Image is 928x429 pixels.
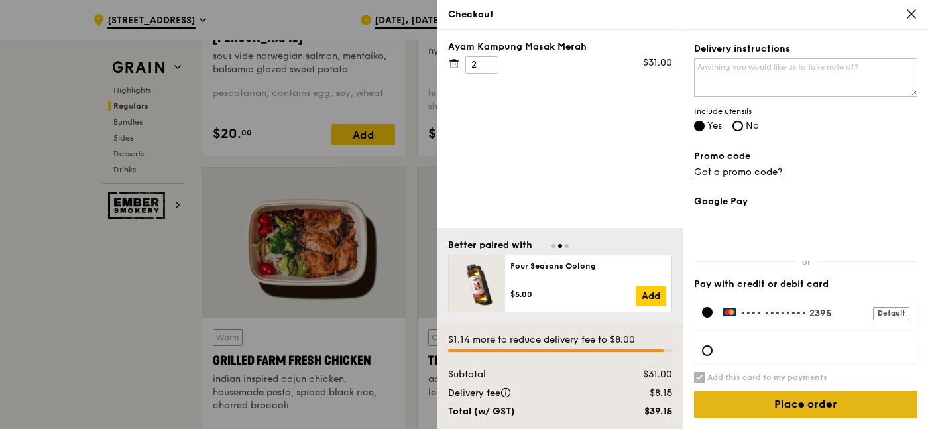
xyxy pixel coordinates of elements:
[510,261,666,271] div: Four Seasons Oolong
[723,307,909,319] label: •••• 2395
[723,307,737,316] img: Payment by MasterCard
[440,405,600,418] div: Total (w/ GST)
[694,166,782,178] a: Got a promo code?
[707,120,722,131] span: Yes
[440,368,600,381] div: Subtotal
[448,8,917,21] div: Checkout
[600,368,680,381] div: $31.00
[558,244,562,248] span: Go to slide 2
[694,150,917,163] label: Promo code
[600,387,680,400] div: $8.15
[636,286,666,306] a: Add
[565,244,569,248] span: Go to slide 3
[643,56,672,70] div: $31.00
[732,121,743,131] input: No
[694,391,917,418] input: Place order
[873,307,909,320] div: Default
[694,106,917,117] span: Include utensils
[440,387,600,400] div: Delivery fee
[694,42,917,56] label: Delivery instructions
[746,120,759,131] span: No
[448,40,672,54] div: Ayam Kampung Masak Merah
[707,372,827,383] h6: Add this card to my payments
[694,216,917,245] iframe: Secure payment button frame
[448,239,532,252] div: Better paired with
[694,195,917,208] label: Google Pay
[740,308,785,319] span: •••• ••••
[551,244,555,248] span: Go to slide 1
[694,121,705,131] input: Yes
[510,289,636,300] div: $5.00
[448,334,672,347] div: $1.14 more to reduce delivery fee to $8.00
[600,405,680,418] div: $39.15
[694,372,705,383] input: Add this card to my payments
[694,278,917,291] label: Pay with credit or debit card
[723,345,909,356] iframe: Secure card payment input frame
